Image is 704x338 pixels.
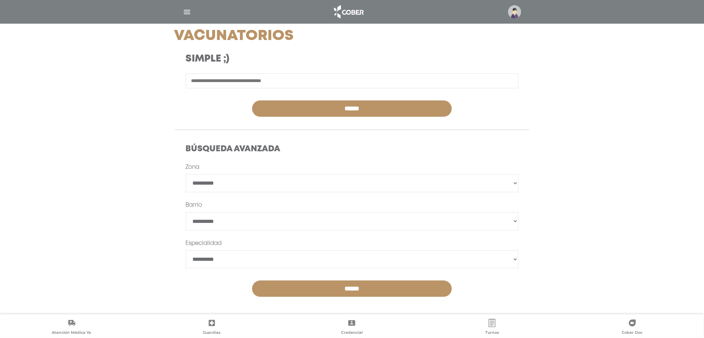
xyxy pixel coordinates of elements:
[341,330,363,336] span: Credencial
[174,27,408,45] h1: Vacunatorios
[508,5,521,18] img: profile-placeholder.svg
[282,319,422,337] a: Credencial
[186,239,222,248] label: Especialidad
[422,319,562,337] a: Turnos
[183,8,191,16] img: Cober_menu-lines-white.svg
[186,144,519,154] h4: Búsqueda Avanzada
[562,319,703,337] a: Cober Doc
[52,330,91,336] span: Atención Médica Ya
[622,330,643,336] span: Cober Doc
[203,330,221,336] span: Guardias
[1,319,142,337] a: Atención Médica Ya
[485,330,499,336] span: Turnos
[186,201,202,209] label: Barrio
[142,319,282,337] a: Guardias
[330,3,367,20] img: logo_cober_home-white.png
[186,53,397,65] h3: Simple ;)
[186,163,200,171] label: Zona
